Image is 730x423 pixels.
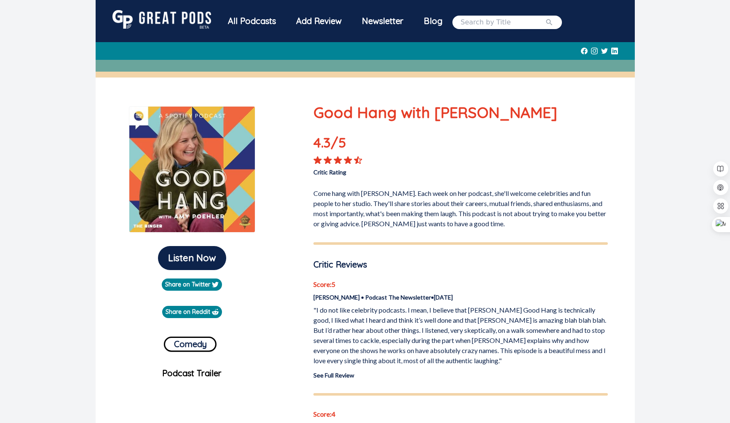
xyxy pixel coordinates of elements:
p: 4.3 /5 [313,132,372,156]
a: Comedy [164,333,217,352]
p: "I do not like celebrity podcasts. I mean, I believe that [PERSON_NAME] Good Hang is technically ... [313,305,608,366]
a: Share on Reddit [162,306,222,318]
input: Search by Title [461,17,545,27]
img: Good Hang with Amy Poehler [129,106,255,233]
a: See Full Review [313,372,354,379]
p: Critic Reviews [313,258,608,271]
div: All Podcasts [218,10,286,32]
button: Listen Now [158,246,226,270]
div: Newsletter [352,10,414,32]
a: Add Review [286,10,352,32]
p: Podcast Trailer [102,367,282,380]
p: Critic Rating [313,164,460,177]
a: Blog [414,10,452,32]
p: Come hang with [PERSON_NAME]. Each week on her podcast, she'll welcome celebrities and fun people... [313,185,608,229]
p: Score: 5 [313,279,608,289]
p: [PERSON_NAME] • Podcast The Newsletter • [DATE] [313,293,608,302]
a: Share on Twitter [162,278,222,291]
p: Score: 4 [313,409,608,419]
img: GreatPods [112,10,211,29]
a: Newsletter [352,10,414,34]
p: Good Hang with [PERSON_NAME] [313,101,608,124]
a: All Podcasts [218,10,286,34]
button: Comedy [164,337,217,352]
